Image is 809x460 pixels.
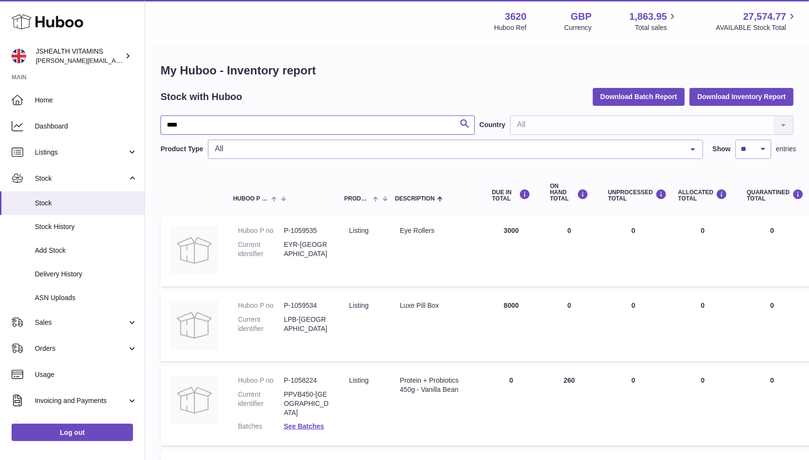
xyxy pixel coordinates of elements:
label: Country [480,120,506,129]
div: QUARANTINED Total [747,189,798,202]
div: ALLOCATED Total [678,189,727,202]
a: 1,863.95 Total sales [630,10,678,32]
dt: Huboo P no [238,226,284,235]
span: 0 [770,376,774,384]
dd: EYR-[GEOGRAPHIC_DATA] [284,240,330,259]
div: Protein + Probiotics 450g - Vanilla Bean [400,376,472,394]
dt: Current identifier [238,240,284,259]
button: Download Inventory Report [690,88,794,105]
span: [PERSON_NAME][EMAIL_ADDRESS][DOMAIN_NAME] [36,57,194,64]
div: UNPROCESSED Total [608,189,659,202]
dt: Batches [238,422,284,431]
span: listing [349,302,368,309]
td: 0 [598,216,668,287]
div: JSHEALTH VITAMINS [36,47,123,65]
span: Stock [35,199,137,208]
span: Orders [35,344,127,353]
img: product image [170,226,219,274]
span: Stock [35,174,127,183]
td: 0 [598,366,668,446]
div: Currency [564,23,592,32]
img: product image [170,301,219,349]
td: 0 [668,291,737,361]
div: Eye Rollers [400,226,472,235]
td: 0 [598,291,668,361]
span: Description [395,196,435,202]
td: 3000 [482,216,540,287]
dd: LPB-[GEOGRAPHIC_DATA] [284,315,330,333]
button: Download Batch Report [593,88,685,105]
h2: Stock with Huboo [161,90,242,103]
label: Show [713,144,731,154]
span: Total sales [635,23,678,32]
span: Huboo P no [233,196,269,202]
dt: Huboo P no [238,376,284,385]
span: Usage [35,370,137,379]
span: AVAILABLE Stock Total [716,23,797,32]
dd: P-1058224 [284,376,330,385]
dt: Current identifier [238,390,284,417]
img: product image [170,376,219,424]
td: 0 [668,366,737,446]
a: 27,574.77 AVAILABLE Stock Total [716,10,797,32]
img: francesca@jshealthvitamins.com [12,49,26,63]
h1: My Huboo - Inventory report [161,63,794,78]
dt: Current identifier [238,315,284,333]
strong: GBP [571,10,591,23]
dd: PPVB450-[GEOGRAPHIC_DATA] [284,390,330,417]
span: Dashboard [35,122,137,131]
td: 0 [540,291,598,361]
td: 8000 [482,291,540,361]
td: 260 [540,366,598,446]
span: ASN Uploads [35,293,137,302]
dd: P-1059534 [284,301,330,310]
span: Sales [35,318,127,327]
span: 1,863.95 [630,10,667,23]
label: Product Type [161,144,203,154]
span: Add Stock [35,246,137,255]
div: Luxe Pill Box [400,301,472,310]
div: DUE IN TOTAL [492,189,530,202]
a: Log out [12,424,133,441]
span: listing [349,227,368,234]
span: 27,574.77 [743,10,786,23]
dt: Huboo P no [238,301,284,310]
div: ON HAND Total [550,183,588,202]
strong: 3620 [505,10,527,23]
span: All [212,144,683,154]
dd: P-1059535 [284,226,330,235]
td: 0 [668,216,737,287]
span: Listings [35,148,127,157]
span: entries [776,144,796,154]
span: Delivery History [35,270,137,279]
div: Huboo Ref [494,23,527,32]
td: 0 [482,366,540,446]
a: See Batches [284,422,324,430]
span: 0 [770,227,774,234]
span: listing [349,376,368,384]
span: Home [35,96,137,105]
span: 0 [770,302,774,309]
span: Product Type [344,196,370,202]
td: 0 [540,216,598,287]
span: Invoicing and Payments [35,396,127,405]
span: Stock History [35,222,137,231]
